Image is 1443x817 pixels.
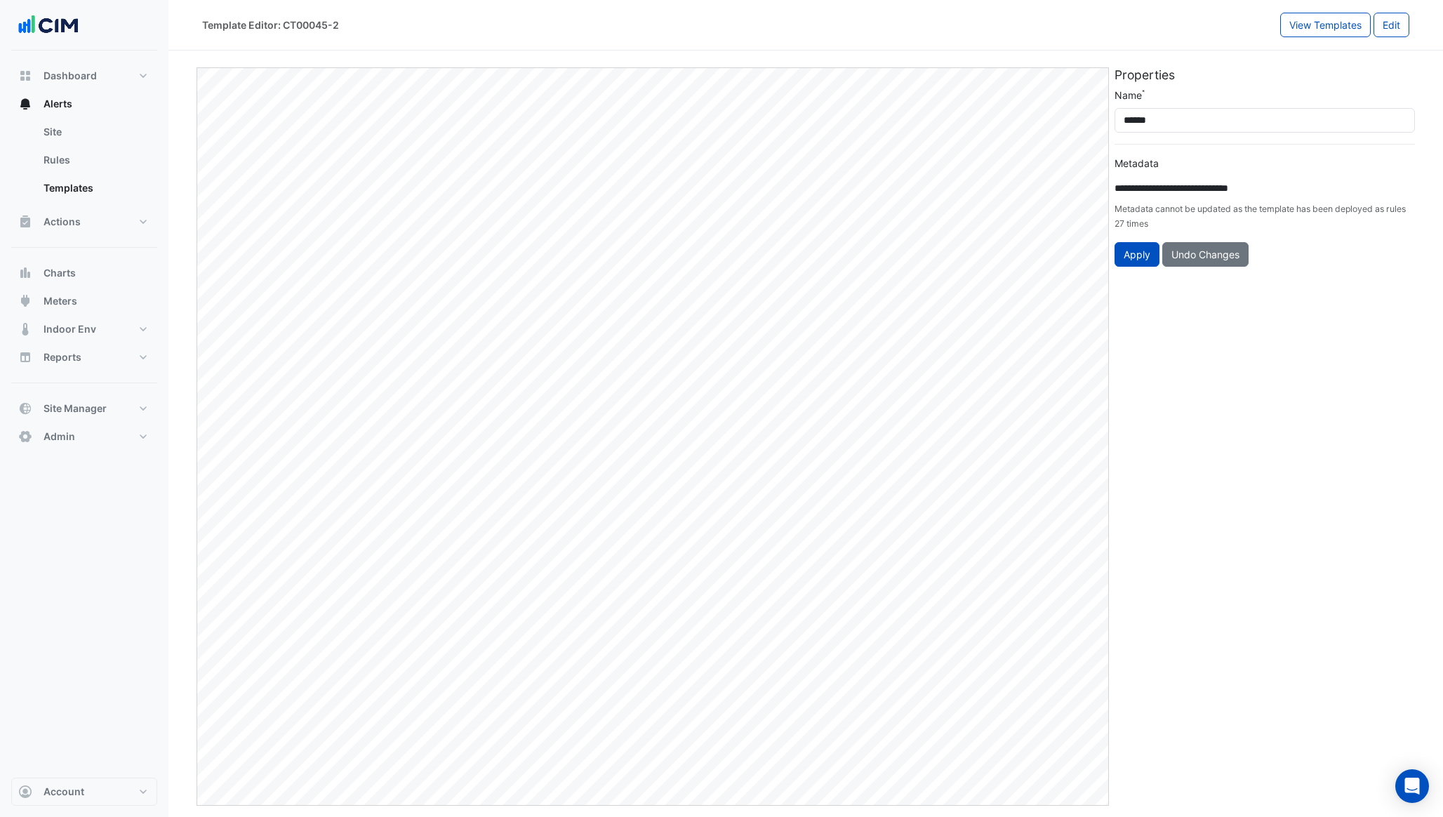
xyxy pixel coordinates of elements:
[18,350,32,364] app-icon: Reports
[18,322,32,336] app-icon: Indoor Env
[44,69,97,83] span: Dashboard
[44,97,72,111] span: Alerts
[44,401,107,416] span: Site Manager
[1115,88,1142,102] label: Name
[18,294,32,308] app-icon: Meters
[1115,242,1159,267] button: Apply
[44,322,96,336] span: Indoor Env
[44,350,81,364] span: Reports
[1115,67,1415,82] h5: Properties
[32,118,157,146] a: Site
[11,394,157,423] button: Site Manager
[1395,769,1429,803] div: Open Intercom Messenger
[44,294,77,308] span: Meters
[18,266,32,280] app-icon: Charts
[11,118,157,208] div: Alerts
[32,174,157,202] a: Templates
[44,785,84,799] span: Account
[18,69,32,83] app-icon: Dashboard
[18,430,32,444] app-icon: Admin
[11,208,157,236] button: Actions
[11,315,157,343] button: Indoor Env
[1115,204,1406,229] small: Metadata cannot be updated as the template has been deployed as rules 27 times
[11,259,157,287] button: Charts
[11,778,157,806] button: Account
[1374,13,1409,37] button: Edit
[202,18,339,32] div: Template Editor: CT00045-2
[18,215,32,229] app-icon: Actions
[11,62,157,90] button: Dashboard
[1162,242,1249,267] button: Undo Changes
[1280,13,1371,37] button: View Templates
[11,423,157,451] button: Admin
[44,430,75,444] span: Admin
[17,11,80,39] img: Company Logo
[18,401,32,416] app-icon: Site Manager
[32,146,157,174] a: Rules
[11,90,157,118] button: Alerts
[1115,156,1159,171] label: Metadata
[11,287,157,315] button: Meters
[11,343,157,371] button: Reports
[44,266,76,280] span: Charts
[44,215,81,229] span: Actions
[18,97,32,111] app-icon: Alerts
